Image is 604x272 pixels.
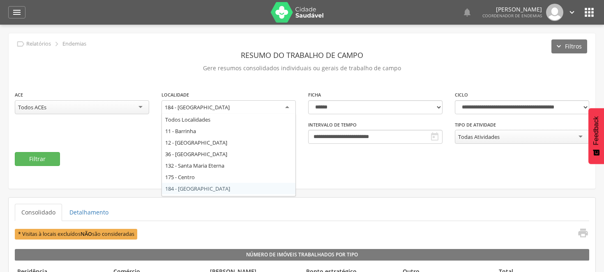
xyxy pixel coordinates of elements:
div: Todas Atividades [458,133,500,141]
span: * Visitas à locais excluídos são consideradas [15,229,137,239]
div: 11 - Barrinha [162,125,295,137]
div: 132 - Santa Maria Eterna [162,160,295,171]
button: Filtros [551,39,587,53]
span: Feedback [592,116,600,145]
button: Filtrar [15,152,60,166]
a: Detalhamento [63,204,115,221]
button: Feedback - Mostrar pesquisa [588,108,604,164]
b: NÃO [81,231,92,237]
div: 184 - [GEOGRAPHIC_DATA] [162,183,295,194]
i:  [462,7,472,17]
div: Todos ACEs [18,104,46,111]
label: Tipo de Atividade [455,122,496,128]
i:  [583,6,596,19]
p: Endemias [62,41,86,47]
a:  [572,227,589,241]
p: Gere resumos consolidados individuais ou gerais de trabalho de campo [15,62,589,74]
header: Resumo do Trabalho de Campo [15,48,589,62]
a:  [8,6,25,18]
i:  [567,8,576,17]
div: Todos Localidades [162,114,295,125]
a:  [567,4,576,21]
label: Ciclo [455,92,468,98]
div: 36 - [GEOGRAPHIC_DATA] [162,148,295,160]
i:  [12,7,22,17]
i:  [577,227,589,239]
p: Relatórios [26,41,51,47]
p: [PERSON_NAME] [482,7,542,12]
div: 12 - [GEOGRAPHIC_DATA] [162,137,295,148]
div: 175 - Centro [162,171,295,183]
div: 185 - Biela [162,194,295,206]
legend: Número de Imóveis Trabalhados por Tipo [15,249,589,260]
label: Intervalo de Tempo [308,122,357,128]
i:  [52,39,61,48]
a:  [462,4,472,21]
span: Coordenador de Endemias [482,13,542,18]
label: Localidade [161,92,189,98]
div: 184 - [GEOGRAPHIC_DATA] [165,104,230,111]
a: Consolidado [15,204,62,221]
label: Ficha [308,92,321,98]
label: ACE [15,92,23,98]
i:  [16,39,25,48]
i:  [430,132,440,142]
